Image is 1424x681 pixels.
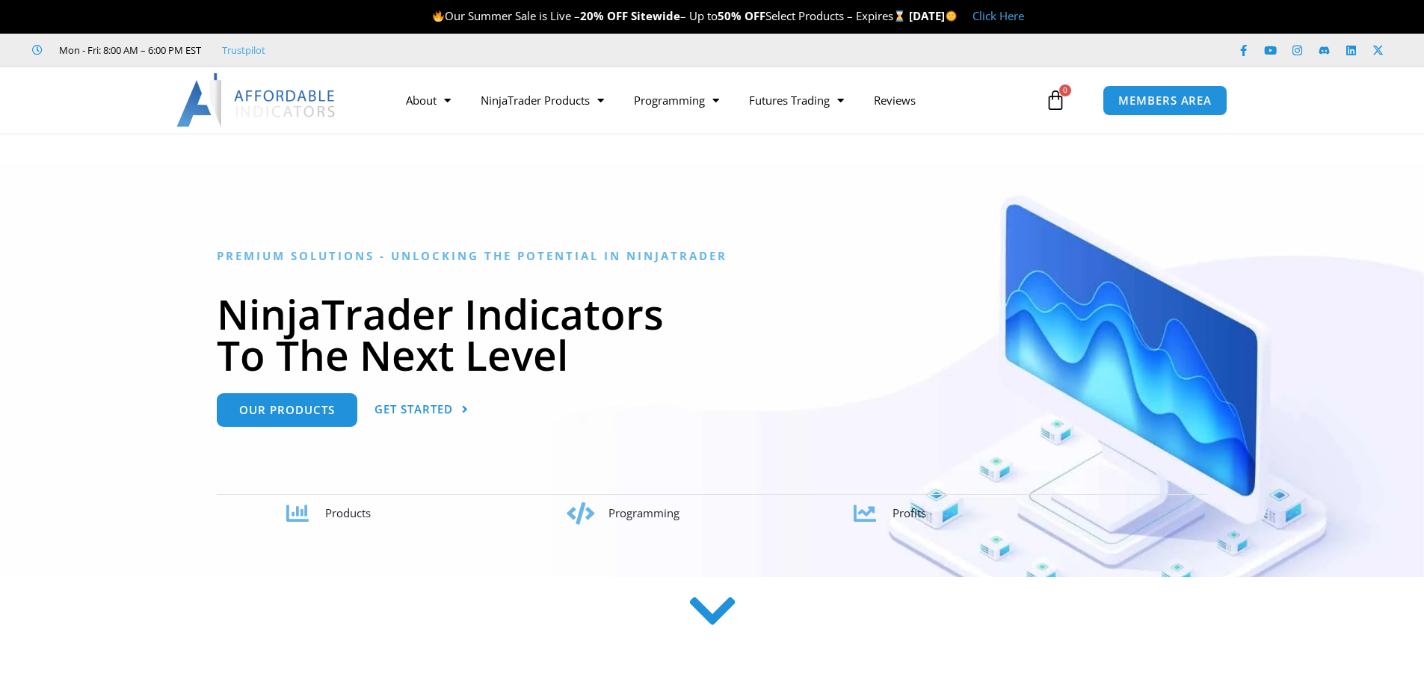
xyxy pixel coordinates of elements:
[217,293,1207,375] h1: NinjaTrader Indicators To The Next Level
[894,10,905,22] img: ⌛
[619,83,734,117] a: Programming
[325,505,371,520] span: Products
[375,404,453,415] span: Get Started
[391,83,466,117] a: About
[580,8,628,23] strong: 20% OFF
[1023,78,1088,122] a: 0
[466,83,619,117] a: NinjaTrader Products
[217,393,357,427] a: Our Products
[1118,95,1212,106] span: MEMBERS AREA
[973,8,1024,23] a: Click Here
[893,505,926,520] span: Profits
[734,83,859,117] a: Futures Trading
[217,249,1207,263] h6: Premium Solutions - Unlocking the Potential in NinjaTrader
[375,393,469,427] a: Get Started
[432,8,909,23] span: Our Summer Sale is Live – – Up to Select Products – Expires
[433,10,444,22] img: 🔥
[239,404,335,416] span: Our Products
[718,8,765,23] strong: 50% OFF
[55,41,201,59] span: Mon - Fri: 8:00 AM – 6:00 PM EST
[946,10,957,22] img: 🌞
[1059,84,1071,96] span: 0
[909,8,958,23] strong: [DATE]
[391,83,1041,117] nav: Menu
[608,505,679,520] span: Programming
[176,73,337,127] img: LogoAI | Affordable Indicators – NinjaTrader
[222,41,265,59] a: Trustpilot
[859,83,931,117] a: Reviews
[631,8,680,23] strong: Sitewide
[1103,85,1227,116] a: MEMBERS AREA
